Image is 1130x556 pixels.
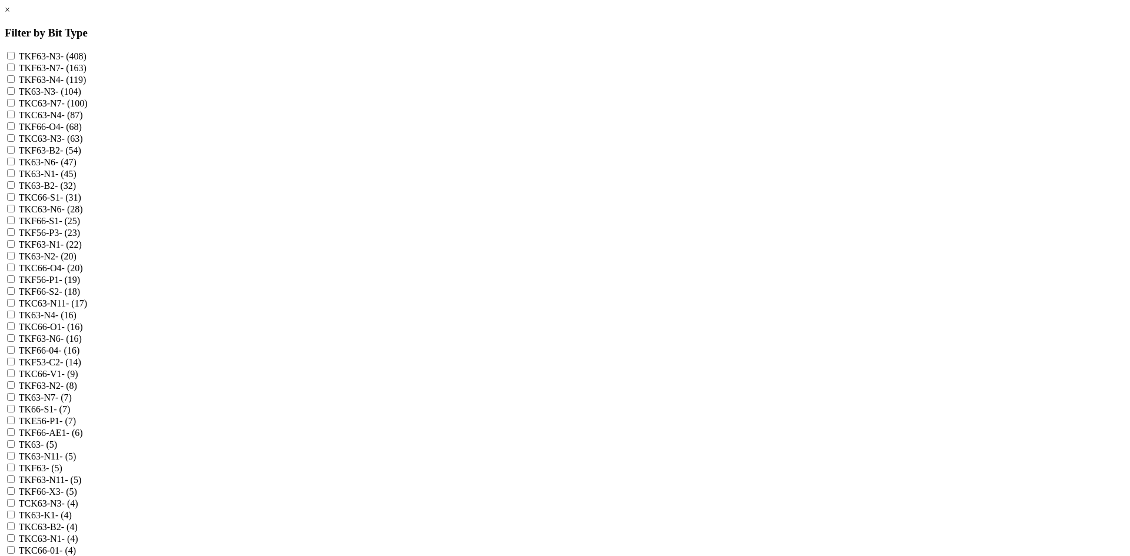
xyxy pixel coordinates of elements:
[19,475,82,485] label: TKF63-N11
[19,357,81,367] label: TKF53-C2
[19,216,80,226] label: TKF66-S1
[59,451,76,461] span: - (5)
[55,510,72,520] span: - (4)
[61,122,82,132] span: - (68)
[19,263,83,273] label: TKC66-O4
[19,298,87,308] label: TKC63-N11
[5,26,1125,39] h3: Filter by Bit Type
[65,475,81,485] span: - (5)
[19,157,77,167] label: TK63-N6
[61,522,78,532] span: - (4)
[19,275,80,285] label: TKF56-P1
[5,5,10,15] a: ×
[19,463,62,473] label: TKF63
[19,75,87,85] label: TKF63-N4
[19,322,83,332] label: TKC66-O1
[19,98,88,108] label: TKC63-N7
[61,334,82,344] span: - (16)
[19,428,83,438] label: TKF66-AE1
[19,451,77,461] label: TK63-N11
[41,440,57,450] span: - (5)
[62,98,88,108] span: - (100)
[19,192,81,202] label: TKC66-S1
[19,334,82,344] label: TKF63-N6
[19,122,82,132] label: TKF66-O4
[67,428,83,438] span: - (6)
[19,145,81,155] label: TKF63-B2
[19,534,78,544] label: TKC63-N1
[61,63,87,73] span: - (163)
[54,404,70,414] span: - (7)
[62,204,83,214] span: - (28)
[62,534,78,544] span: - (4)
[19,134,83,144] label: TKC63-N3
[59,228,80,238] span: - (23)
[62,498,78,508] span: - (4)
[55,251,77,261] span: - (20)
[55,181,76,191] span: - (32)
[55,157,77,167] span: - (47)
[19,110,83,120] label: TKC63-N4
[62,110,83,120] span: - (87)
[19,440,57,450] label: TK63
[62,369,78,379] span: - (9)
[19,86,81,96] label: TK63-N3
[61,51,87,61] span: - (408)
[55,310,77,320] span: - (16)
[19,404,71,414] label: TK66-S1
[19,545,76,555] label: TKC66-01
[19,169,77,179] label: TK63-N1
[19,204,83,214] label: TKC63-N6
[59,275,80,285] span: - (19)
[19,251,77,261] label: TK63-N2
[55,169,77,179] span: - (45)
[60,192,81,202] span: - (31)
[19,381,77,391] label: TKF63-N2
[19,51,87,61] label: TKF63-N3
[19,392,72,402] label: TK63-N7
[19,510,72,520] label: TK63-K1
[55,392,72,402] span: - (7)
[61,75,86,85] span: - (119)
[62,263,83,273] span: - (20)
[19,498,78,508] label: TCK63-N3
[59,545,76,555] span: - (4)
[66,298,87,308] span: - (17)
[55,86,81,96] span: - (104)
[60,145,81,155] span: - (54)
[61,381,77,391] span: - (8)
[58,345,79,355] span: - (16)
[19,487,77,497] label: TKF66-X3
[59,287,80,297] span: - (18)
[19,63,87,73] label: TKF63-N7
[19,239,82,249] label: TKF63-N1
[59,416,76,426] span: - (7)
[19,310,77,320] label: TK63-N4
[62,322,83,332] span: - (16)
[19,522,78,532] label: TKC63-B2
[19,369,78,379] label: TKC66-V1
[19,228,80,238] label: TKF56-P3
[19,416,76,426] label: TKE56-P1
[19,287,80,297] label: TKF66-S2
[19,181,76,191] label: TK63-B2
[62,134,83,144] span: - (63)
[61,239,82,249] span: - (22)
[46,463,62,473] span: - (5)
[19,345,80,355] label: TKF66-04
[60,357,81,367] span: - (14)
[61,487,77,497] span: - (5)
[59,216,80,226] span: - (25)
